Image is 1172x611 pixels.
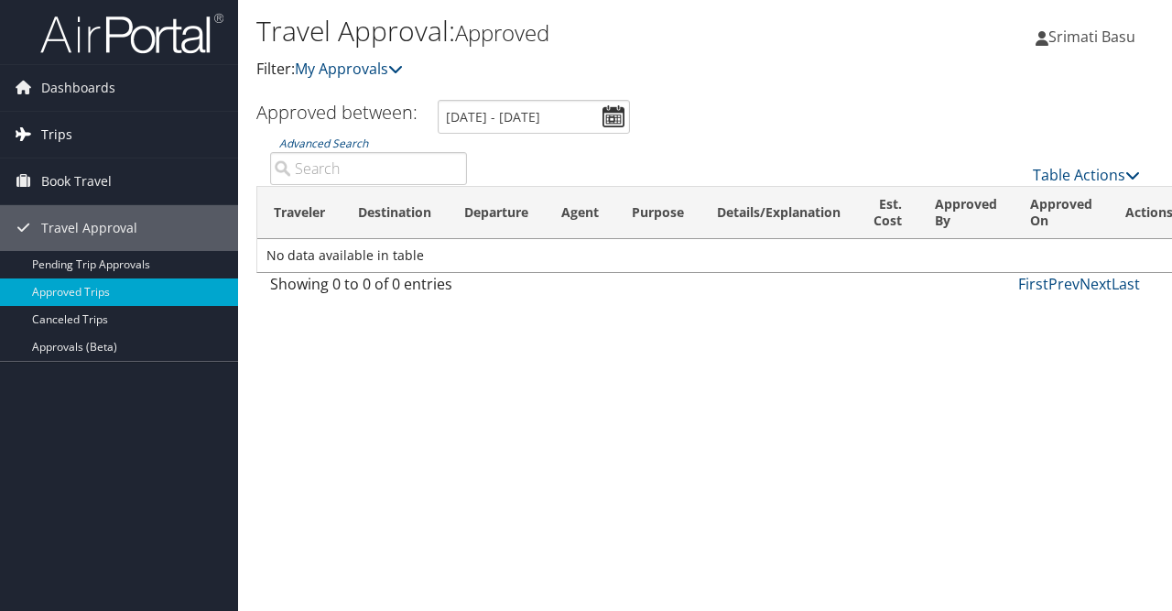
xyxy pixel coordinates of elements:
input: [DATE] - [DATE] [438,100,630,134]
div: Showing 0 to 0 of 0 entries [270,273,467,304]
img: airportal-logo.png [40,12,223,55]
th: Purpose [615,187,700,239]
a: Advanced Search [279,136,368,151]
th: Traveler: activate to sort column ascending [257,187,342,239]
a: Table Actions [1033,165,1140,185]
th: Agent [545,187,615,239]
th: Departure: activate to sort column ascending [448,187,545,239]
a: Prev [1048,274,1080,294]
a: My Approvals [295,59,403,79]
span: Dashboards [41,65,115,111]
th: Details/Explanation [700,187,857,239]
h1: Travel Approval: [256,12,854,50]
th: Destination: activate to sort column ascending [342,187,448,239]
span: Book Travel [41,158,112,204]
th: Approved By: activate to sort column ascending [918,187,1014,239]
a: First [1018,274,1048,294]
span: Srimati Basu [1048,27,1135,47]
input: Advanced Search [270,152,467,185]
h3: Approved between: [256,100,418,125]
a: Srimati Basu [1036,9,1154,64]
small: Approved [455,17,549,48]
span: Travel Approval [41,205,137,251]
th: Approved On: activate to sort column ascending [1014,187,1109,239]
span: Trips [41,112,72,158]
a: Last [1112,274,1140,294]
a: Next [1080,274,1112,294]
p: Filter: [256,58,854,82]
th: Est. Cost: activate to sort column ascending [857,187,918,239]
